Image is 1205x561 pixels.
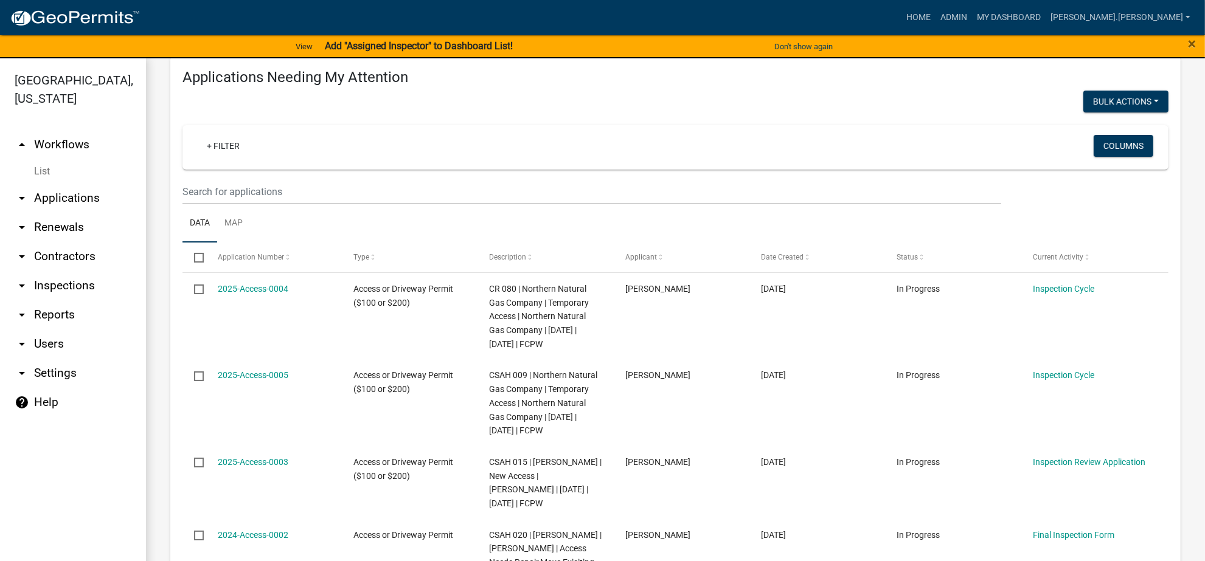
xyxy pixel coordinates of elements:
a: Inspection Review Application [1033,457,1145,467]
a: Data [182,204,217,243]
span: 04/17/2025 [761,284,786,294]
span: Chris Wood [625,284,690,294]
a: 2025-Access-0003 [218,457,288,467]
span: Type [353,253,369,261]
button: Close [1188,36,1196,51]
i: arrow_drop_down [15,249,29,264]
span: Access or Driveway Permit ($100 or $200) [353,370,453,394]
a: My Dashboard [972,6,1046,29]
span: × [1188,35,1196,52]
span: In Progress [897,284,940,294]
a: Home [901,6,936,29]
span: Description [489,253,526,261]
datatable-header-cell: Current Activity [1021,243,1157,272]
span: CSAH 009 | Northern Natural Gas Company | Temporary Access | Northern Natural Gas Company | 04/21... [489,370,597,435]
a: View [291,36,318,57]
span: In Progress [897,530,940,540]
a: Map [217,204,250,243]
span: In Progress [897,457,940,467]
a: + Filter [197,135,249,157]
a: Admin [936,6,972,29]
span: 10/24/2024 [761,530,786,540]
span: Chris Wood [625,370,690,380]
span: Status [897,253,918,261]
span: 04/17/2025 [761,370,786,380]
span: 04/16/2025 [761,457,786,467]
span: Shane Classon [625,457,690,467]
span: Current Activity [1033,253,1083,261]
datatable-header-cell: Description [477,243,613,272]
a: Inspection Cycle [1033,370,1094,380]
a: Inspection Cycle [1033,284,1094,294]
a: [PERSON_NAME].[PERSON_NAME] [1046,6,1195,29]
strong: Add "Assigned Inspector" to Dashboard List! [325,40,513,52]
datatable-header-cell: Select [182,243,206,272]
i: help [15,395,29,410]
span: CSAH 015 | Curt Hellend | New Access | Curt Hellend | 04/16/2025 | 06/01/2025 | FCPW [489,457,602,508]
span: Applicant [625,253,657,261]
i: arrow_drop_down [15,278,29,293]
span: Access or Driveway Permit ($100 or $200) [353,457,453,481]
i: arrow_drop_down [15,366,29,380]
a: Final Inspection Form [1033,530,1114,540]
span: Date Created [761,253,804,261]
i: arrow_drop_up [15,137,29,152]
datatable-header-cell: Type [342,243,477,272]
span: Access or Driveway Permit ($100 or $200) [353,284,453,308]
span: Access or Driveway Permit [353,530,453,540]
span: Alex Kenison [625,530,690,540]
a: 2025-Access-0004 [218,284,288,294]
span: In Progress [897,370,940,380]
datatable-header-cell: Applicant [614,243,749,272]
a: 2025-Access-0005 [218,370,288,380]
input: Search for applications [182,179,1001,204]
button: Columns [1094,135,1153,157]
a: 2024-Access-0002 [218,530,288,540]
h4: Applications Needing My Attention [182,69,1169,86]
span: CR 080 | Northern Natural Gas Company | Temporary Access | Northern Natural Gas Company | 04/21/2... [489,284,589,349]
button: Bulk Actions [1083,91,1169,112]
datatable-header-cell: Application Number [206,243,341,272]
button: Don't show again [769,36,838,57]
i: arrow_drop_down [15,191,29,205]
datatable-header-cell: Status [885,243,1021,272]
i: arrow_drop_down [15,337,29,351]
datatable-header-cell: Date Created [749,243,885,272]
span: Application Number [218,253,284,261]
i: arrow_drop_down [15,308,29,322]
i: arrow_drop_down [15,220,29,235]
